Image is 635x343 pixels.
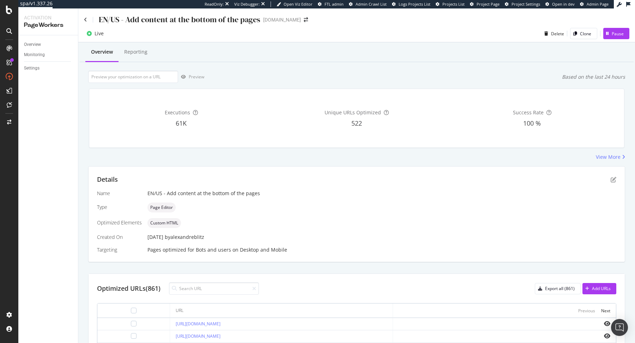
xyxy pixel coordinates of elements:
div: Overview [24,41,41,48]
a: View More [596,154,625,161]
div: Previous [578,308,595,314]
a: Projects List [436,1,465,7]
div: Clone [580,31,591,37]
div: Type [97,204,142,211]
span: Logs Projects List [399,1,430,7]
div: neutral label [147,218,181,228]
div: Live [95,30,104,37]
div: Desktop and Mobile [240,246,287,253]
div: arrow-right-arrow-left [304,17,308,22]
div: Name [97,190,142,197]
span: Executions [165,109,190,116]
a: Admin Crawl List [349,1,387,7]
a: FTL admin [318,1,344,7]
span: Unique URLs Optimized [325,109,381,116]
div: Next [601,308,610,314]
button: Preview [178,71,204,83]
span: FTL admin [325,1,344,7]
div: Monitoring [24,51,45,59]
span: 522 [351,119,362,127]
span: Admin Crawl List [356,1,387,7]
div: ReadOnly: [205,1,224,7]
div: Settings [24,65,40,72]
div: View More [596,154,621,161]
div: Viz Debugger: [234,1,260,7]
a: [URL][DOMAIN_NAME] [176,333,220,339]
a: Logs Projects List [392,1,430,7]
div: pen-to-square [611,177,616,182]
div: by alexandreblitz [165,234,204,241]
div: Preview [189,74,204,80]
a: Admin Page [580,1,609,7]
button: Previous [578,306,595,315]
i: eye [604,321,610,326]
a: Overview [24,41,73,48]
i: eye [604,333,610,339]
button: Delete [542,28,564,39]
div: Bots and users [196,246,231,253]
div: Add URLs [592,285,611,291]
input: Search URL [169,282,259,295]
div: Delete [551,31,564,37]
button: Next [601,306,610,315]
button: Export all (861) [535,283,581,294]
a: Click to go back [84,17,87,22]
div: Optimized Elements [97,219,142,226]
a: Open in dev [545,1,575,7]
a: [URL][DOMAIN_NAME] [176,321,220,327]
input: Preview your optimization on a URL [88,71,178,83]
a: Project Page [470,1,500,7]
div: Activation [24,14,72,21]
div: Reporting [124,48,147,55]
div: Overview [91,48,113,55]
button: Pause [603,28,629,39]
div: Open Intercom Messenger [611,319,628,336]
span: Open in dev [552,1,575,7]
div: neutral label [147,203,176,212]
span: Open Viz Editor [284,1,313,7]
div: EN/US - Add content at the bottom of the pages [147,190,616,197]
span: Page Editor [150,205,173,210]
a: Monitoring [24,51,73,59]
span: Success Rate [513,109,544,116]
span: 61K [176,119,187,127]
a: Settings [24,65,73,72]
div: Based on the last 24 hours [562,73,625,80]
div: URL [176,307,183,314]
div: Export all (861) [545,285,575,291]
button: Clone [570,28,597,39]
div: PageWorkers [24,21,72,29]
div: Created On [97,234,142,241]
span: Custom HTML [150,221,178,225]
a: Project Settings [505,1,540,7]
div: Optimized URLs (861) [97,284,161,293]
button: Add URLs [582,283,616,294]
a: Open Viz Editor [277,1,313,7]
span: 100 % [523,119,541,127]
div: Pages optimized for on [147,246,616,253]
span: Project Settings [512,1,540,7]
div: Targeting [97,246,142,253]
div: [DOMAIN_NAME] [263,16,301,23]
div: EN/US - Add content at the bottom of the pages [99,14,260,25]
span: Admin Page [587,1,609,7]
span: Projects List [442,1,465,7]
div: Pause [612,31,624,37]
div: Details [97,175,118,184]
span: Project Page [477,1,500,7]
div: [DATE] [147,234,616,241]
